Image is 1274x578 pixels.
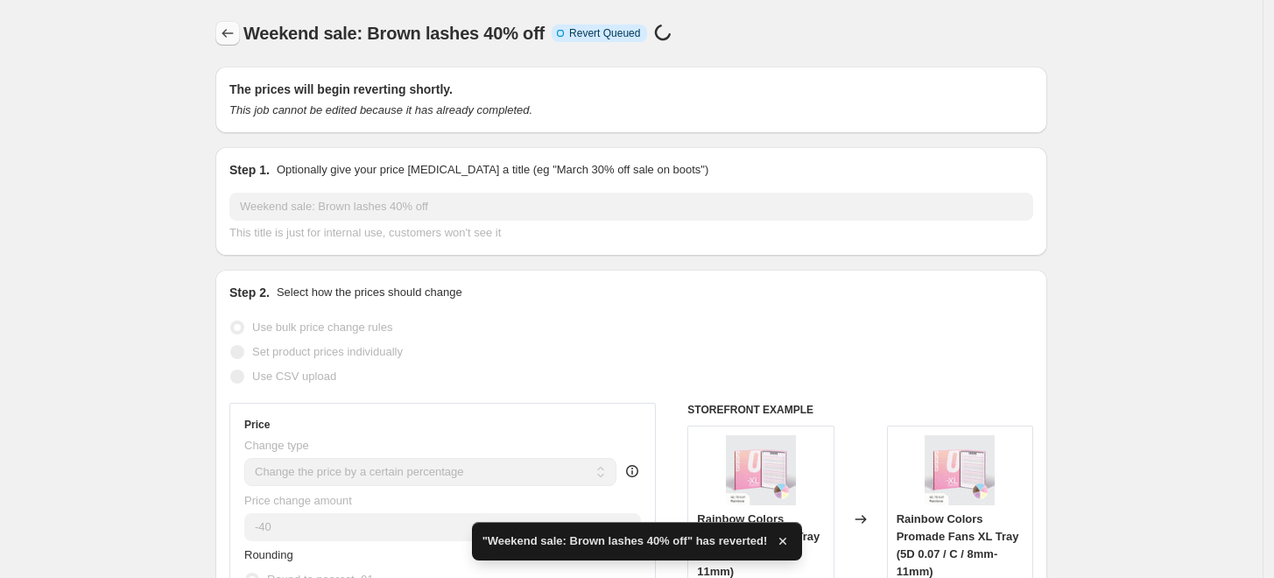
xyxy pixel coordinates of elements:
img: Legend_XL-Rainbow_9a149622-5602-40a4-a6e5-ca812c0addcc_80x.jpg [925,435,995,505]
span: % (Price drop) [557,520,630,533]
span: Price change amount [244,494,352,507]
h2: The prices will begin reverting shortly. [229,81,1033,98]
span: Use CSV upload [252,370,336,383]
span: "Weekend sale: Brown lashes 40% off" has reverted! [482,532,768,550]
span: Change type [244,439,309,452]
h3: Price [244,418,270,432]
h2: Step 2. [229,284,270,301]
button: Price change jobs [215,21,240,46]
h6: STOREFRONT EXAMPLE [687,403,1033,417]
span: Rounding [244,548,293,561]
span: This title is just for internal use, customers won't see it [229,226,501,239]
div: help [623,462,641,480]
input: -15 [244,513,553,541]
p: Optionally give your price [MEDICAL_DATA] a title (eg "March 30% off sale on boots") [277,161,708,179]
span: Rainbow Colors Promade Fans XL Tray (5D 0.07 / C / 8mm-11mm) [697,512,820,578]
span: Rainbow Colors Promade Fans XL Tray (5D 0.07 / C / 8mm-11mm) [897,512,1019,578]
span: Set product prices individually [252,345,403,358]
img: Legend_XL-Rainbow_9a149622-5602-40a4-a6e5-ca812c0addcc_80x.jpg [726,435,796,505]
h2: Step 1. [229,161,270,179]
input: 30% off holiday sale [229,193,1033,221]
span: Use bulk price change rules [252,321,392,334]
p: Select how the prices should change [277,284,462,301]
i: This job cannot be edited because it has already completed. [229,103,532,116]
span: Revert Queued [569,26,640,40]
span: Weekend sale: Brown lashes 40% off [243,24,545,43]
